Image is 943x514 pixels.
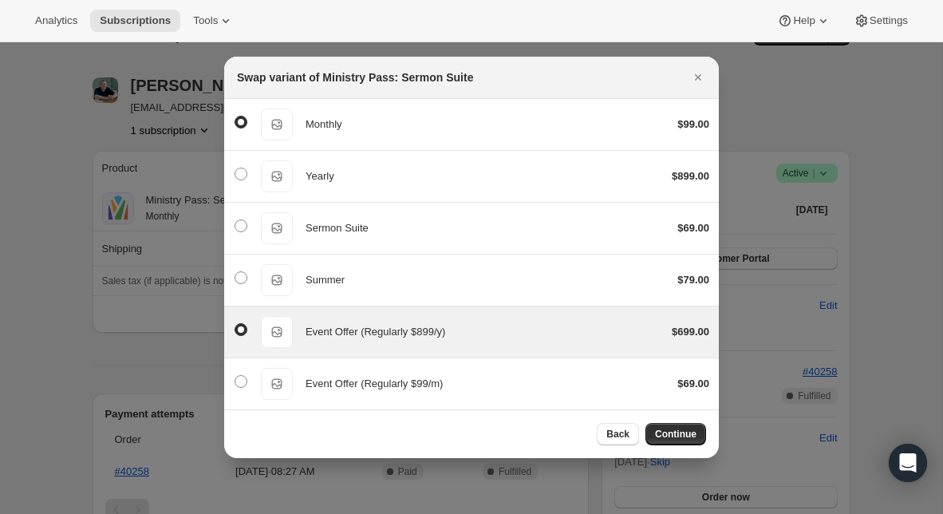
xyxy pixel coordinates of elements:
div: $69.00 [677,220,709,236]
span: Help [793,14,815,27]
span: Event Offer (Regularly $99/m) [306,378,443,389]
span: Settings [870,14,908,27]
div: $69.00 [677,376,709,392]
div: $99.00 [677,117,709,132]
span: Sermon Suite [306,222,369,234]
span: Continue [655,428,696,441]
span: Event Offer (Regularly $899/y) [306,326,445,338]
div: $699.00 [672,324,709,340]
button: Analytics [26,10,87,32]
button: Subscriptions [90,10,180,32]
span: Back [606,428,629,441]
h2: Swap variant of Ministry Pass: Sermon Suite [237,69,473,85]
button: Settings [844,10,917,32]
button: Close [687,66,709,89]
span: Monthly [306,118,342,130]
span: Yearly [306,170,334,182]
span: Analytics [35,14,77,27]
button: Help [767,10,840,32]
span: Subscriptions [100,14,171,27]
span: Tools [193,14,218,27]
button: Back [597,423,639,445]
div: $79.00 [677,272,709,288]
div: Open Intercom Messenger [889,444,927,482]
span: Summer [306,274,345,286]
button: Tools [183,10,243,32]
div: $899.00 [672,168,709,184]
button: Continue [645,423,706,445]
